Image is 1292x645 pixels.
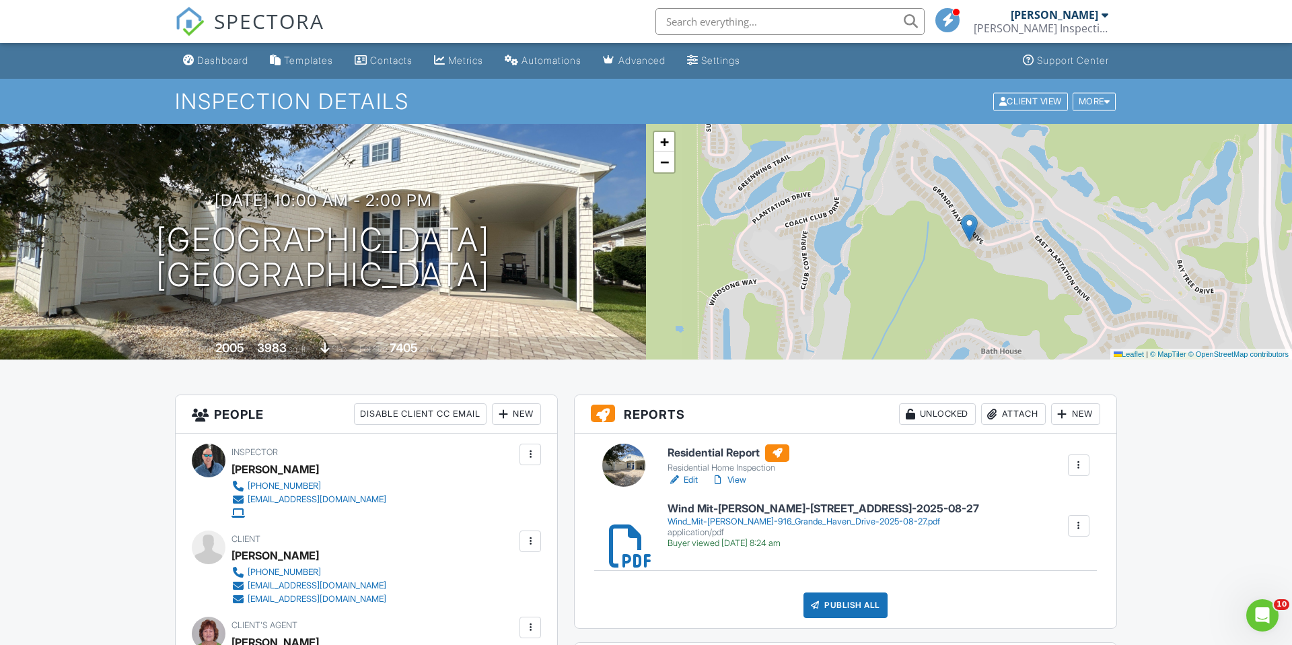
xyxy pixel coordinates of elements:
div: Wind_Mit-[PERSON_NAME]-916_Grande_Haven_Drive-2025-08-27.pdf [668,516,979,527]
a: Automations (Basic) [499,48,587,73]
div: [EMAIL_ADDRESS][DOMAIN_NAME] [248,580,386,591]
div: [EMAIL_ADDRESS][DOMAIN_NAME] [248,594,386,605]
a: © OpenStreetMap contributors [1188,350,1289,358]
div: New [492,403,541,425]
a: Zoom out [654,152,674,172]
span: 10 [1274,599,1289,610]
div: 2005 [215,341,244,355]
a: Metrics [429,48,489,73]
a: Templates [264,48,338,73]
span: + [660,133,669,150]
iframe: Intercom live chat [1246,599,1279,632]
span: SPECTORA [214,7,324,35]
div: [EMAIL_ADDRESS][DOMAIN_NAME] [248,494,386,505]
a: Wind Mit-[PERSON_NAME]-[STREET_ADDRESS]-2025-08-27 Wind_Mit-[PERSON_NAME]-916_Grande_Haven_Drive-... [668,503,979,548]
div: Buyer viewed [DATE] 8:24 am [668,538,979,549]
div: Support Center [1037,55,1109,66]
div: Automations [522,55,581,66]
div: Contacts [370,55,412,66]
h3: [DATE] 10:00 am - 2:00 pm [215,191,432,209]
div: Dashboard [197,55,248,66]
span: Inspector [231,447,278,457]
a: Support Center [1017,48,1114,73]
a: Advanced [598,48,671,73]
div: [PERSON_NAME] [231,459,319,479]
div: Publish All [803,592,888,618]
div: Lucas Inspection Services [974,22,1108,35]
span: | [1146,350,1148,358]
span: − [660,154,669,170]
div: Metrics [448,55,483,66]
div: New [1051,403,1100,425]
a: [EMAIL_ADDRESS][DOMAIN_NAME] [231,493,386,506]
div: Settings [701,55,740,66]
div: Advanced [618,55,666,66]
a: Zoom in [654,132,674,152]
a: Client View [992,96,1071,106]
a: Edit [668,473,698,487]
div: Attach [981,403,1046,425]
div: [PHONE_NUMBER] [248,567,321,578]
img: The Best Home Inspection Software - Spectora [175,7,205,36]
div: [PERSON_NAME] [231,545,319,566]
span: Built [199,344,213,354]
h1: [GEOGRAPHIC_DATA] [GEOGRAPHIC_DATA] [156,222,490,294]
div: More [1073,92,1116,110]
a: [PHONE_NUMBER] [231,479,386,493]
div: application/pdf [668,527,979,538]
span: slab [332,344,347,354]
a: [EMAIL_ADDRESS][DOMAIN_NAME] [231,579,386,592]
span: Client [231,534,260,544]
h3: Reports [575,395,1116,434]
div: Residential Home Inspection [668,463,789,473]
a: View [711,473,746,487]
span: Lot Size [359,344,388,354]
a: Dashboard [178,48,254,73]
span: Client's Agent [231,620,297,630]
div: 7405 [390,341,418,355]
a: [PHONE_NUMBER] [231,566,386,579]
h1: Inspection Details [175,90,1117,113]
a: © MapTiler [1150,350,1186,358]
a: [EMAIL_ADDRESS][DOMAIN_NAME] [231,592,386,606]
input: Search everything... [655,8,925,35]
img: Marker [961,214,978,242]
div: [PHONE_NUMBER] [248,481,321,491]
span: sq. ft. [289,344,308,354]
div: Client View [993,92,1068,110]
a: SPECTORA [175,18,324,46]
h6: Wind Mit-[PERSON_NAME]-[STREET_ADDRESS]-2025-08-27 [668,503,979,515]
a: Contacts [349,48,418,73]
div: Disable Client CC Email [354,403,487,425]
div: Unlocked [899,403,976,425]
h3: People [176,395,557,434]
a: Leaflet [1114,350,1144,358]
a: Settings [682,48,746,73]
a: Residential Report Residential Home Inspection [668,444,789,474]
div: Templates [284,55,333,66]
div: 3983 [257,341,287,355]
span: sq.ft. [420,344,437,354]
h6: Residential Report [668,444,789,462]
div: [PERSON_NAME] [1011,8,1098,22]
